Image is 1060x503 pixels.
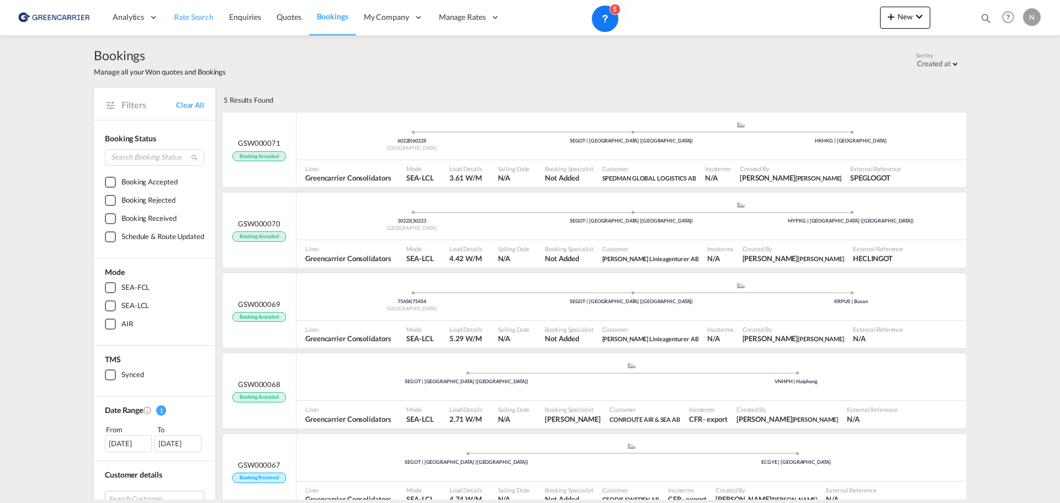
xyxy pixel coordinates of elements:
md-icon: assets/icons/custom/ship-fill.svg [734,202,748,208]
div: [DATE] [155,435,202,452]
span: TMS [105,354,121,364]
div: [GEOGRAPHIC_DATA] [302,305,522,313]
span: Fredrik Fagerman [545,414,601,424]
span: Booking Received [232,473,285,483]
span: GSW000071 [238,138,280,148]
span: Customer [602,165,696,173]
span: From To [DATE][DATE] [105,424,204,452]
span: SPEDMAN GLOBAL LOGISTICS AB [602,173,696,183]
md-icon: icon-chevron-down [913,10,926,23]
span: N/A [498,333,530,343]
span: 30223 [397,218,412,224]
span: Liner [305,165,391,173]
span: 60228 [397,137,412,144]
span: SPEDMAN GLOBAL LOGISTICS AB [602,174,696,182]
div: GSW000071 Booking Accepted Pickup Sweden assets/icons/custom/ship-fill.svgassets/icons/custom/rol... [222,113,966,188]
span: Sailing Date [498,165,530,173]
span: Load Details [449,165,483,173]
span: 1 [156,405,166,416]
span: | [411,137,412,144]
span: My Company [364,12,409,23]
md-checkbox: AIR [105,319,204,330]
span: Rate Search [174,12,214,22]
span: Greencarrier Consolidators [305,414,391,424]
div: [GEOGRAPHIC_DATA] [302,145,522,152]
span: Load Details [449,245,483,253]
md-checkbox: Synced [105,369,204,380]
div: [GEOGRAPHIC_DATA] [302,225,522,232]
span: Liner [305,405,391,414]
span: Fredrik Fagerman [743,333,844,343]
div: Booking Rejected [121,195,175,206]
a: Clear All [176,100,204,110]
span: SPEGLOGOT [850,173,900,183]
span: Booking Specialist [545,325,593,333]
div: Help [999,8,1023,28]
span: Liner [305,245,391,253]
span: Liner [305,325,391,333]
span: Incoterms [707,245,733,253]
md-checkbox: SEA-FCL [105,282,204,293]
span: N/A [498,173,530,183]
span: Booking Specialist [545,486,593,494]
span: Incoterms [705,165,731,173]
span: Manage all your Won quotes and Bookings [94,67,226,77]
span: GSW000068 [238,379,280,389]
span: Customer [602,325,699,333]
span: Mode [406,325,433,333]
span: N/A [498,414,530,424]
span: Greencarrier Consolidators [305,173,391,183]
span: 75454 [397,298,412,304]
div: N/A [707,333,720,343]
div: Booking Accepted [121,177,177,188]
span: Sailing Date [498,325,530,333]
div: SEGOT | [GEOGRAPHIC_DATA] ([GEOGRAPHIC_DATA]) [522,218,741,225]
img: 609dfd708afe11efa14177256b0082fb.png [17,5,91,30]
span: Liner [305,486,391,494]
span: 4.42 W/M [449,254,482,263]
div: SEGOT | [GEOGRAPHIC_DATA] ([GEOGRAPHIC_DATA]) [302,459,632,466]
span: Incoterms [707,325,733,333]
span: Sailing Date [498,486,530,494]
span: Created By [715,486,817,494]
span: Mode [406,165,433,173]
span: External Reference [853,325,903,333]
span: GSW000069 [238,299,280,309]
md-icon: Created On [143,406,152,415]
span: Created By [736,405,838,414]
span: N/A [498,253,530,263]
md-icon: assets/icons/custom/ship-fill.svg [734,122,748,128]
input: Search Booking Status [105,149,204,166]
span: Mode [105,267,125,277]
span: [PERSON_NAME] [796,174,842,182]
div: Booking Received [121,213,176,224]
span: External Reference [826,486,876,494]
span: Booking Specialist [545,245,593,253]
div: [DATE] [105,435,152,452]
div: GSW000068 Booking Accepted assets/icons/custom/ship-fill.svgassets/icons/custom/roll-o-plane.svgP... [222,353,966,428]
span: Not Added [545,173,593,183]
span: Lennart Jonson [743,253,844,263]
span: [PERSON_NAME] [798,255,844,262]
button: icon-plus 400-fgNewicon-chevron-down [880,7,930,29]
span: Booking Specialist [545,165,593,173]
span: Filters [121,99,176,111]
span: Created By [740,165,841,173]
span: Sailing Date [498,245,530,253]
div: Created at [917,59,951,68]
span: Hecksher Linieagenturer AB [602,253,699,263]
div: AIR [121,319,133,330]
div: KRPUS | Busan [741,298,961,305]
div: CFR [689,414,703,424]
div: SEGOT | [GEOGRAPHIC_DATA] ([GEOGRAPHIC_DATA]) [302,378,632,385]
div: MYPKG | [GEOGRAPHIC_DATA] ([GEOGRAPHIC_DATA]) [741,218,961,225]
div: N/A [705,173,718,183]
span: Hecksher Linieagenturer AB [602,333,699,343]
span: GSW000067 [238,460,280,470]
md-icon: assets/icons/custom/ship-fill.svg [734,283,748,288]
div: From [105,424,153,435]
span: 30223 [412,218,426,224]
div: To [156,424,205,435]
span: [PERSON_NAME] [798,335,844,342]
md-icon: icon-magnify [980,12,992,24]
